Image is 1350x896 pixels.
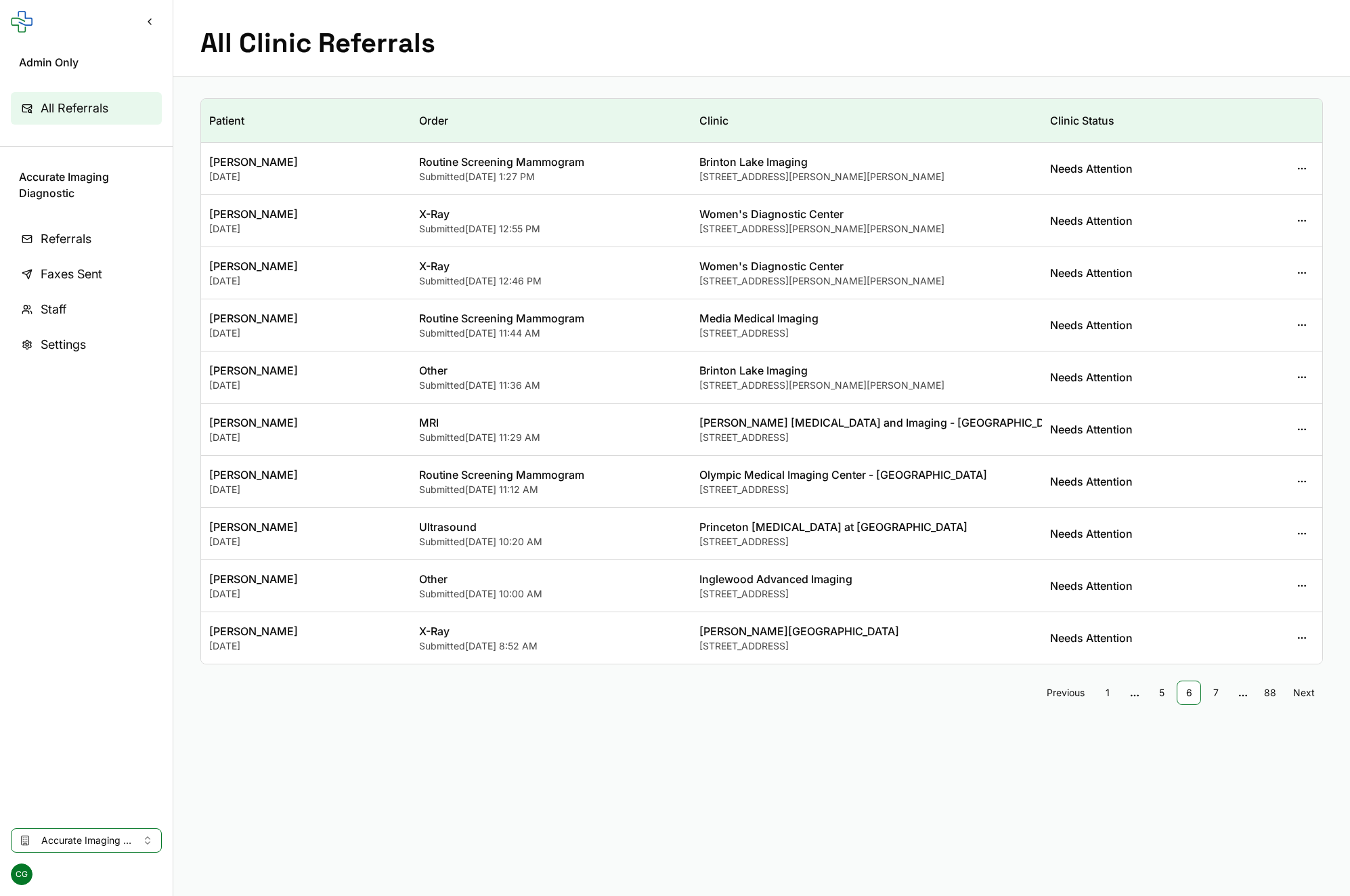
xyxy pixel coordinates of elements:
span: Inglewood Advanced Imaging [699,572,852,586]
span: [STREET_ADDRESS][PERSON_NAME][PERSON_NAME] [699,275,944,286]
div: [PERSON_NAME] [209,571,403,587]
div: Routine Screening Mammogram [419,467,683,483]
div: Submitted [DATE] 12:55 PM [419,222,683,236]
span: [STREET_ADDRESS] [699,536,789,547]
div: [PERSON_NAME] [209,467,403,483]
th: Order [411,99,691,143]
div: X-Ray [419,258,683,274]
div: [DATE] [209,483,403,496]
div: Needs Attention [1050,213,1244,229]
span: Women's Diagnostic Center [699,207,844,221]
span: [STREET_ADDRESS][PERSON_NAME][PERSON_NAME] [699,379,944,391]
div: Needs Attention [1050,265,1244,281]
div: [DATE] [209,535,403,549]
span: [STREET_ADDRESS] [699,640,789,652]
div: Needs Attention [1050,161,1244,177]
a: All Referrals [11,92,162,125]
span: [STREET_ADDRESS] [699,327,789,339]
div: Submitted [DATE] 10:00 AM [419,587,683,601]
div: [PERSON_NAME] [209,154,403,170]
div: [DATE] [209,170,403,184]
div: [PERSON_NAME] [209,519,403,535]
div: X-Ray [419,623,683,639]
div: [DATE] [209,222,403,236]
div: Submitted [DATE] 8:52 AM [419,639,683,653]
span: [PERSON_NAME][GEOGRAPHIC_DATA] [699,624,899,638]
a: 6 [1177,681,1201,705]
div: [PERSON_NAME] [209,623,403,639]
span: Next [1293,686,1315,700]
th: Patient [201,99,411,143]
div: [PERSON_NAME] [209,362,403,379]
a: Referrals [11,223,162,255]
div: Needs Attention [1050,473,1244,490]
span: [PERSON_NAME] [MEDICAL_DATA] and Imaging - [GEOGRAPHIC_DATA] [699,416,1068,429]
div: Needs Attention [1050,630,1244,646]
nav: pagination [200,681,1323,705]
div: Submitted [DATE] 1:27 PM [419,170,683,184]
th: Clinic Status [1042,99,1252,143]
span: Brinton Lake Imaging [699,364,808,377]
span: Previous [1047,686,1085,700]
div: [PERSON_NAME] [209,258,403,274]
span: Faxes Sent [41,265,102,284]
div: Routine Screening Mammogram [419,310,683,326]
span: Staff [41,300,66,319]
a: Faxes Sent [11,258,162,291]
div: Submitted [DATE] 10:20 AM [419,535,683,549]
div: X-Ray [419,206,683,222]
span: [STREET_ADDRESS] [699,588,789,599]
span: [STREET_ADDRESS][PERSON_NAME][PERSON_NAME] [699,171,944,182]
span: All Referrals [41,99,108,118]
span: Brinton Lake Imaging [699,155,808,169]
h1: All Clinic Referrals [200,27,435,60]
div: Submitted [DATE] 11:29 AM [419,431,683,444]
a: 88 [1258,681,1282,705]
span: [STREET_ADDRESS] [699,431,789,443]
div: Submitted [DATE] 11:36 AM [419,379,683,392]
button: Collapse sidebar [137,9,162,34]
th: Clinic [691,99,1042,143]
a: 1 [1095,681,1120,705]
div: Needs Attention [1050,421,1244,438]
a: Go to previous page [1039,681,1093,705]
div: [DATE] [209,587,403,601]
div: [DATE] [209,274,403,288]
div: [DATE] [209,431,403,444]
span: Olympic Medical Imaging Center - [GEOGRAPHIC_DATA] [699,468,987,482]
span: Settings [41,335,86,354]
div: Submitted [DATE] 11:12 AM [419,483,683,496]
div: MRI [419,414,683,431]
a: 5 [1150,681,1174,705]
div: [PERSON_NAME] [209,310,403,326]
div: Other [419,362,683,379]
div: Ultrasound [419,519,683,535]
a: Go to next page [1285,681,1323,705]
button: Select clinic [11,828,162,853]
span: CG [11,863,32,885]
span: [STREET_ADDRESS][PERSON_NAME][PERSON_NAME] [699,223,944,234]
span: Princeton [MEDICAL_DATA] at [GEOGRAPHIC_DATA] [699,520,967,534]
div: Other [419,571,683,587]
div: [DATE] [209,326,403,340]
span: Women's Diagnostic Center [699,259,844,273]
div: Needs Attention [1050,526,1244,542]
div: Needs Attention [1050,317,1244,333]
span: Accurate Imaging Diagnostic [19,169,154,201]
span: Admin Only [19,54,154,70]
span: Referrals [41,230,91,249]
div: Routine Screening Mammogram [419,154,683,170]
a: Staff [11,293,162,326]
div: Submitted [DATE] 12:46 PM [419,274,683,288]
div: Submitted [DATE] 11:44 AM [419,326,683,340]
a: Settings [11,328,162,361]
span: [STREET_ADDRESS] [699,484,789,495]
div: Needs Attention [1050,369,1244,385]
a: 7 [1204,681,1228,705]
span: Accurate Imaging Diagnostic [41,834,131,847]
div: [PERSON_NAME] [209,206,403,222]
div: Needs Attention [1050,578,1244,594]
div: [DATE] [209,639,403,653]
div: [DATE] [209,379,403,392]
div: [PERSON_NAME] [209,414,403,431]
